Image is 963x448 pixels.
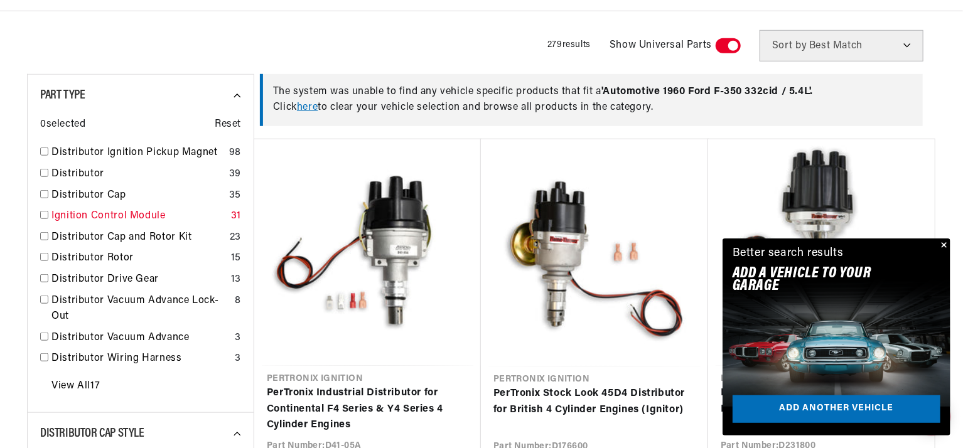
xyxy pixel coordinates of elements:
div: 98 [229,145,241,161]
div: 39 [229,166,241,183]
a: PerTronix Industrial Distributor for Continental F4 Series & Y4 Series 4 Cylinder Engines [267,385,468,434]
span: Sort by [772,41,807,51]
span: Part Type [40,89,85,102]
div: The system was unable to find any vehicle specific products that fit a Click to clear your vehicl... [260,74,923,126]
div: 35 [229,188,241,204]
div: 23 [230,230,241,246]
a: Distributor Rotor [51,250,226,267]
div: 31 [231,208,241,225]
a: Distributor Cap and Rotor Kit [51,230,225,246]
div: 8 [235,293,241,309]
span: 0 selected [40,117,85,133]
select: Sort by [760,30,923,61]
a: Distributor Cap [51,188,224,204]
span: 279 results [547,40,591,50]
span: Show Universal Parts [610,38,712,54]
div: 3 [235,330,241,346]
a: Distributor Vacuum Advance [51,330,230,346]
span: Reset [215,117,241,133]
h2: Add A VEHICLE to your garage [733,267,909,293]
a: Distributor Vacuum Advance Lock-Out [51,293,230,325]
a: Distributor Wiring Harness [51,351,230,367]
div: Better search results [733,245,844,263]
a: Ignition Control Module [51,208,226,225]
span: Distributor Cap Style [40,427,144,440]
span: ' Automotive 1960 Ford F-350 332cid / 5.4L '. [601,87,813,97]
a: PerTronix Marine Billet Distributor for Ford 351W Engines (Ignitor II) [721,385,922,417]
a: Distributor Drive Gear [51,272,226,288]
a: PerTronix Stock Look 45D4 Distributor for British 4 Cylinder Engines (Ignitor) [493,386,696,418]
a: Distributor [51,166,224,183]
button: Close [935,238,950,253]
a: View All 17 [51,378,100,395]
a: here [297,102,318,112]
a: Add another vehicle [733,395,940,424]
div: 3 [235,351,241,367]
a: Distributor Ignition Pickup Magnet [51,145,224,161]
div: 13 [231,272,241,288]
div: 15 [231,250,241,267]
